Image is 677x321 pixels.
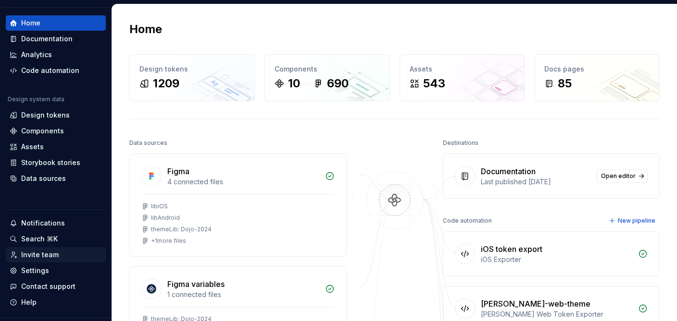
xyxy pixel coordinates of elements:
[167,177,319,187] div: 4 connected files
[129,22,162,37] h2: Home
[129,136,167,150] div: Data sources
[21,174,66,183] div: Data sources
[129,54,255,101] a: Design tokens1209
[21,66,79,75] div: Code automation
[21,126,64,136] div: Components
[21,34,73,44] div: Documentation
[6,231,106,247] button: Search ⌘K
[6,15,106,31] a: Home
[21,158,80,167] div: Storybook stories
[8,95,64,103] div: Design system data
[264,54,390,101] a: Components10690
[327,76,349,91] div: 690
[6,107,106,123] a: Design tokens
[618,217,655,225] span: New pipeline
[21,234,58,244] div: Search ⌘K
[443,214,492,227] div: Code automation
[6,47,106,62] a: Analytics
[21,266,49,275] div: Settings
[6,279,106,294] button: Contact support
[275,64,380,74] div: Components
[151,226,212,233] div: themeLib: Dojo-2024
[6,63,106,78] a: Code automation
[153,76,179,91] div: 1209
[167,290,319,299] div: 1 connected files
[167,278,225,290] div: Figma variables
[129,154,347,257] a: Figma4 connected fileslibiOSlibAndroidthemeLib: Dojo-2024+1more files
[534,54,660,101] a: Docs pages85
[443,136,478,150] div: Destinations
[21,218,65,228] div: Notifications
[410,64,515,74] div: Assets
[423,76,445,91] div: 543
[288,76,300,91] div: 10
[597,169,648,183] a: Open editor
[6,263,106,278] a: Settings
[21,110,70,120] div: Design tokens
[400,54,525,101] a: Assets543
[21,18,40,28] div: Home
[6,171,106,186] a: Data sources
[21,142,44,152] div: Assets
[167,166,189,177] div: Figma
[6,247,106,262] a: Invite team
[481,298,590,309] div: [PERSON_NAME]-web-theme
[558,76,572,91] div: 85
[6,31,106,47] a: Documentation
[601,172,636,180] span: Open editor
[21,282,75,291] div: Contact support
[21,250,59,260] div: Invite team
[6,295,106,310] button: Help
[6,123,106,139] a: Components
[6,155,106,170] a: Storybook stories
[481,309,633,319] div: [PERSON_NAME] Web Token Exporter
[139,64,245,74] div: Design tokens
[481,177,591,187] div: Last published [DATE]
[151,237,186,245] div: + 1 more files
[151,214,180,222] div: libAndroid
[481,255,633,264] div: iOS Exporter
[481,166,536,177] div: Documentation
[606,214,660,227] button: New pipeline
[6,215,106,231] button: Notifications
[481,243,542,255] div: iOS token export
[21,297,37,307] div: Help
[544,64,650,74] div: Docs pages
[151,202,168,210] div: libiOS
[21,50,52,59] div: Analytics
[6,139,106,155] a: Assets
